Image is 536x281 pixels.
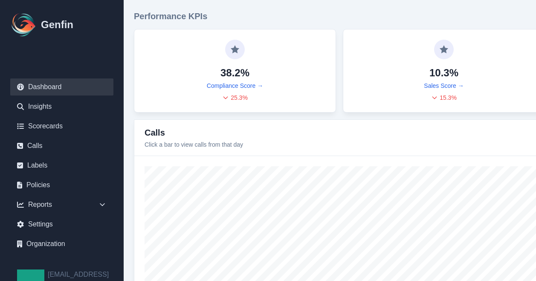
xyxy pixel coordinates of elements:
[220,66,249,80] h4: 38.2%
[10,177,113,194] a: Policies
[10,137,113,154] a: Calls
[222,93,248,102] div: 25.3 %
[10,118,113,135] a: Scorecards
[207,81,263,90] a: Compliance Score →
[10,196,113,213] div: Reports
[10,157,113,174] a: Labels
[10,78,113,96] a: Dashboard
[431,93,457,102] div: 15.3 %
[424,81,464,90] a: Sales Score →
[10,98,113,115] a: Insights
[41,18,73,32] h1: Genfin
[10,235,113,252] a: Organization
[10,216,113,233] a: Settings
[429,66,458,80] h4: 10.3%
[10,11,38,38] img: Logo
[145,140,243,149] p: Click a bar to view calls from that day
[134,10,207,22] h3: Performance KPIs
[145,127,243,139] h3: Calls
